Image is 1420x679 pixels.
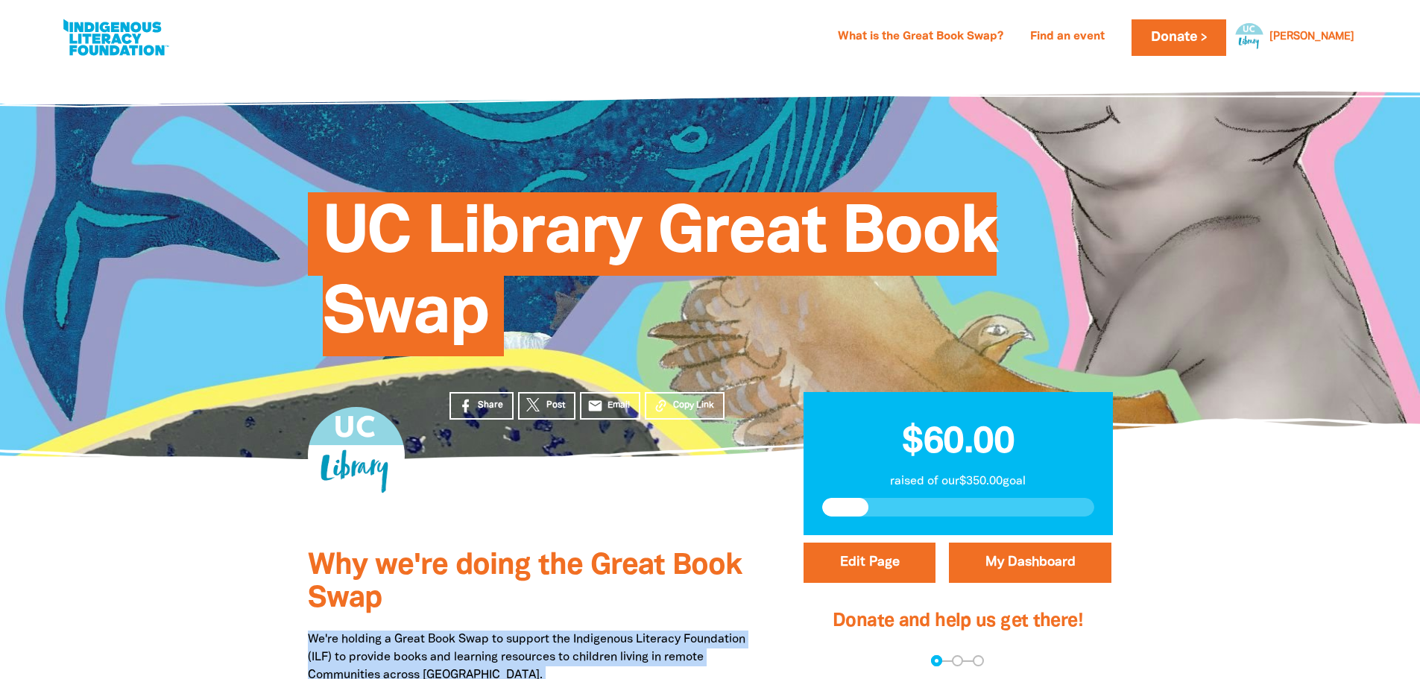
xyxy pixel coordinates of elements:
[949,543,1111,583] a: My Dashboard
[973,655,984,666] button: Navigate to step 3 of 3 to enter your payment details
[902,426,1014,460] span: $60.00
[1269,32,1354,42] a: [PERSON_NAME]
[804,543,935,583] button: Edit Page
[833,613,1083,630] span: Donate and help us get there!
[931,655,942,666] button: Navigate to step 1 of 3 to enter your donation amount
[829,25,1012,49] a: What is the Great Book Swap?
[645,392,725,420] button: Copy Link
[952,655,963,666] button: Navigate to step 2 of 3 to enter your details
[608,399,630,412] span: Email
[323,203,997,356] span: UC Library Great Book Swap
[673,399,714,412] span: Copy Link
[822,473,1094,490] p: raised of our $350.00 goal
[587,398,603,414] i: email
[1132,19,1225,56] a: Donate
[546,399,565,412] span: Post
[1021,25,1114,49] a: Find an event
[308,552,742,613] span: Why we're doing the Great Book Swap
[518,392,575,420] a: Post
[478,399,503,412] span: Share
[449,392,514,420] a: Share
[580,392,641,420] a: emailEmail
